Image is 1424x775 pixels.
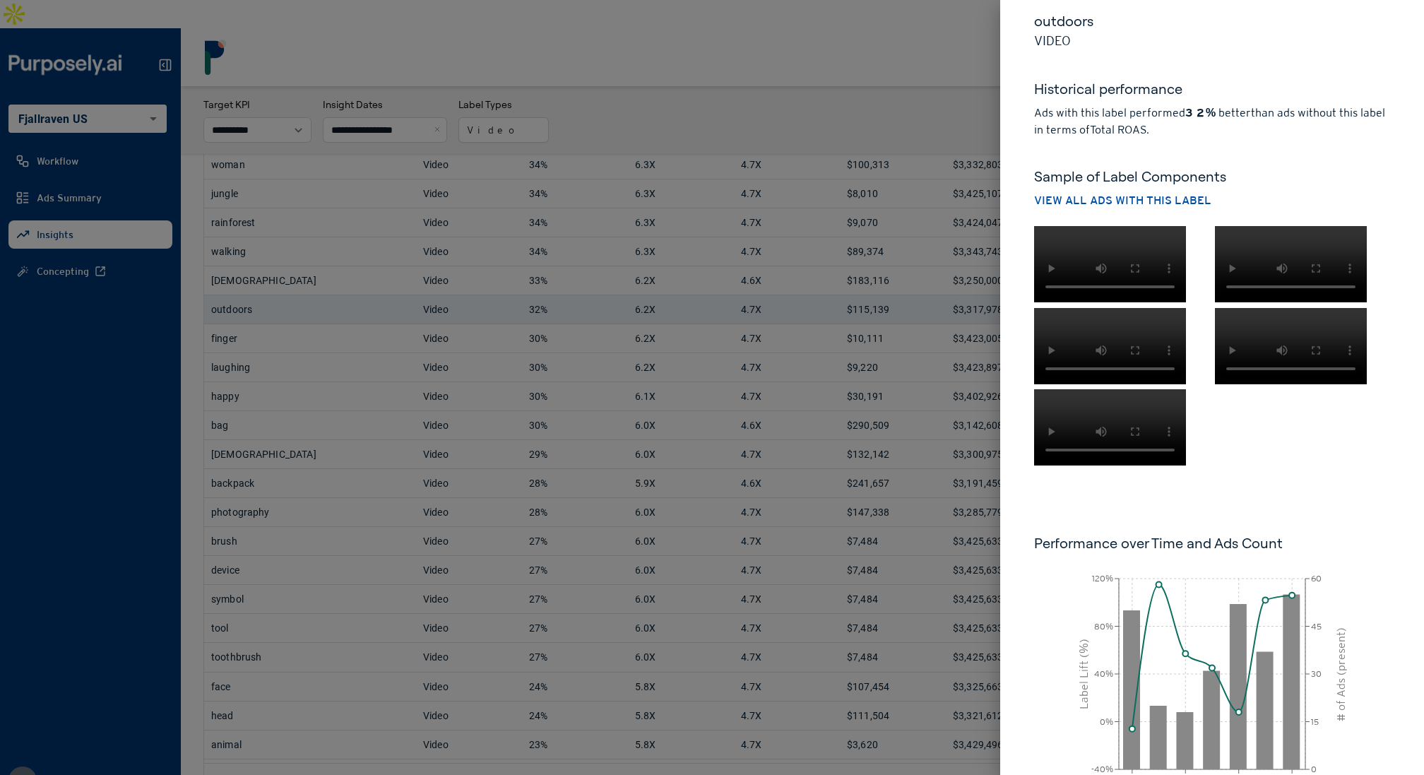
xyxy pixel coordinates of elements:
h5: outdoors [1034,11,1390,31]
tspan: 120% [1092,574,1113,584]
tspan: 40% [1094,669,1113,679]
strong: 32% [1185,106,1216,119]
h5: Historical performance [1034,79,1390,105]
tspan: 60 [1311,574,1322,584]
h5: Sample of Label Components [1034,167,1390,187]
tspan: Label Lift (%) [1077,639,1091,709]
tspan: 0% [1100,717,1113,727]
button: View all ads with this label [1034,192,1211,209]
tspan: -40% [1091,764,1113,774]
tspan: 30 [1311,669,1322,679]
tspan: 0 [1311,764,1317,774]
h6: Performance over Time and Ads Count [1034,533,1390,553]
tspan: 45 [1311,622,1322,632]
tspan: 15 [1311,717,1319,727]
tspan: # of Ads (present) [1334,627,1348,721]
p: Video [1034,31,1390,51]
p: Ads with this label performed better than ads without this label in terms of Total ROAS . [1034,105,1390,138]
tspan: 80% [1094,622,1113,632]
